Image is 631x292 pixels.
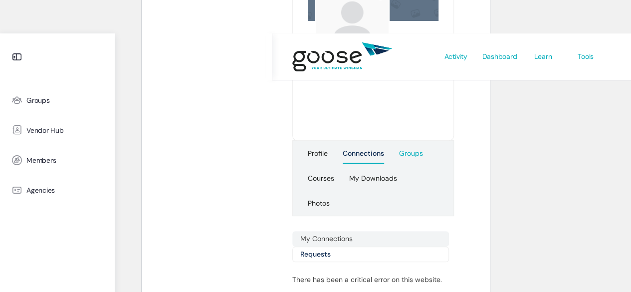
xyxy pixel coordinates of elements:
nav: Primary menu [292,140,454,216]
a: Groups [399,141,423,166]
a: Learn [529,33,565,80]
span: Vendor Hub [26,126,64,135]
div: My Downloads [349,174,397,189]
a: Activity [439,33,472,80]
div: Profile [308,149,328,164]
div: Connections [343,149,384,164]
span: Learn [534,33,552,80]
nav: Sub Menu [292,231,454,262]
div: Groups [399,149,423,164]
span: Tools [578,33,594,80]
span: Agencies [26,186,55,195]
span: Groups [26,96,50,105]
a: Courses [308,166,334,191]
span: Dashboard [482,33,517,80]
a: Tools [573,33,607,80]
span: Activity [444,33,467,80]
span: Members [26,156,56,165]
a: Members [5,148,110,173]
a: Connections [343,141,384,166]
a: Agencies [5,178,110,203]
a: Photos [308,191,330,216]
p: There has been a critical error on this website. [292,275,454,285]
div: Courses [308,174,334,189]
a: Dashboard [477,33,522,80]
div: Photos [308,199,330,214]
a: My Downloads [349,166,397,191]
iframe: Chat Widget [581,244,631,292]
a: Vendor Hub [5,118,110,143]
a: My Connections [292,231,449,247]
a: Requests [292,247,449,262]
a: Profile [308,141,328,166]
a: Groups [5,88,110,113]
